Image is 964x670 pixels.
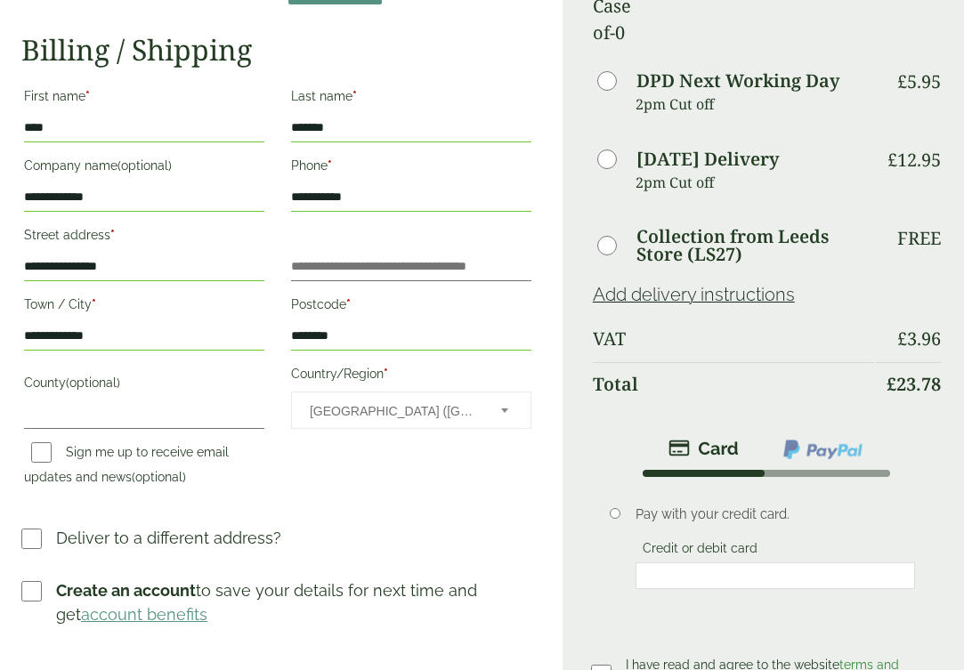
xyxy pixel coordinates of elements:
[636,169,874,196] p: 2pm Cut off
[636,150,779,168] label: [DATE] Delivery
[897,69,907,93] span: £
[24,445,229,489] label: Sign me up to receive email updates and news
[66,375,120,390] span: (optional)
[887,372,941,396] bdi: 23.78
[346,297,351,311] abbr: required
[132,470,186,484] span: (optional)
[636,228,874,263] label: Collection from Leeds Store (LS27)
[21,33,534,67] h2: Billing / Shipping
[24,153,264,183] label: Company name
[56,581,196,600] strong: Create an account
[291,292,531,322] label: Postcode
[328,158,332,173] abbr: required
[352,89,357,103] abbr: required
[85,89,90,103] abbr: required
[897,228,941,249] p: Free
[668,438,739,459] img: stripe.png
[117,158,172,173] span: (optional)
[897,327,941,351] bdi: 3.96
[24,370,264,400] label: County
[291,392,531,429] span: Country/Region
[24,292,264,322] label: Town / City
[56,526,281,550] p: Deliver to a different address?
[897,69,941,93] bdi: 5.95
[593,362,874,406] th: Total
[897,327,907,351] span: £
[291,84,531,114] label: Last name
[24,222,264,253] label: Street address
[641,568,910,584] iframe: Secure card payment input frame
[92,297,96,311] abbr: required
[636,91,874,117] p: 2pm Cut off
[887,148,941,172] bdi: 12.95
[636,541,765,561] label: Credit or debit card
[593,318,874,360] th: VAT
[384,367,388,381] abbr: required
[56,578,534,626] p: to save your details for next time and get
[110,228,115,242] abbr: required
[31,442,52,463] input: Sign me up to receive email updates and news(optional)
[310,392,477,430] span: United Kingdom (UK)
[291,153,531,183] label: Phone
[24,84,264,114] label: First name
[636,505,915,524] p: Pay with your credit card.
[81,605,207,624] a: account benefits
[291,361,531,392] label: Country/Region
[887,148,897,172] span: £
[887,372,896,396] span: £
[782,438,864,461] img: ppcp-gateway.png
[593,284,795,305] a: Add delivery instructions
[636,72,839,90] label: DPD Next Working Day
